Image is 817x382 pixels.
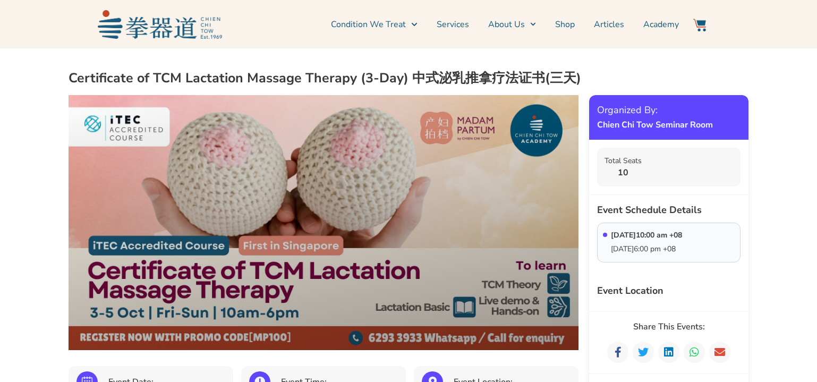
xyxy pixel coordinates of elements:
[597,118,713,131] strong: Chien Chi Tow Seminar Room
[597,103,713,117] div: Organized By:
[597,284,663,298] div: Event Location
[594,11,624,38] a: Articles
[331,11,417,38] a: Condition We Treat
[693,19,706,31] img: Website Icon-03
[488,11,536,38] a: About Us
[555,11,575,38] a: Shop
[597,203,741,217] div: Event Schedule Details
[643,11,679,38] a: Academy
[227,11,679,38] nav: Menu
[437,11,469,38] a: Services
[605,166,642,179] strong: 10
[69,70,748,87] h2: Certificate of TCM Lactation Massage Therapy (3-Day) 中式泌乳推拿疗法证书(三天)
[605,155,642,166] div: Total Seats
[633,322,705,331] span: Share This Events:
[611,245,676,254] p: [DATE]6:00 pm +08
[611,231,682,240] p: [DATE]10:00 am +08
